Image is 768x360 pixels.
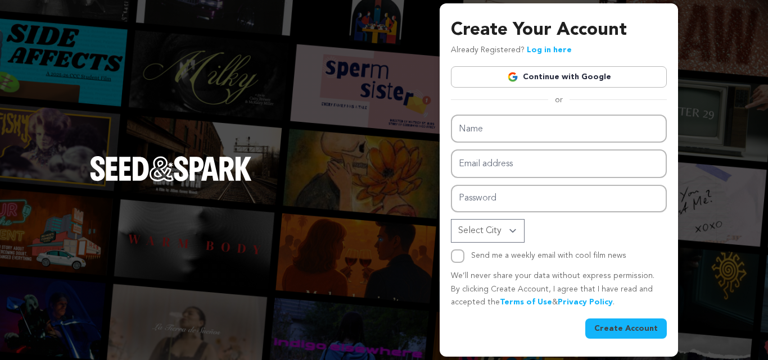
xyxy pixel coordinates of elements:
input: Email address [451,149,667,178]
p: We’ll never share your data without express permission. By clicking Create Account, I agree that ... [451,270,667,309]
span: or [548,94,570,106]
a: Continue with Google [451,66,667,88]
h3: Create Your Account [451,17,667,44]
a: Seed&Spark Homepage [90,156,252,203]
a: Log in here [527,46,572,54]
img: Seed&Spark Logo [90,156,252,181]
a: Privacy Policy [558,298,613,306]
label: Send me a weekly email with cool film news [471,252,626,259]
input: Password [451,185,667,212]
button: Create Account [585,318,667,339]
input: Name [451,115,667,143]
a: Terms of Use [500,298,552,306]
img: Google logo [507,71,518,83]
p: Already Registered? [451,44,572,57]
